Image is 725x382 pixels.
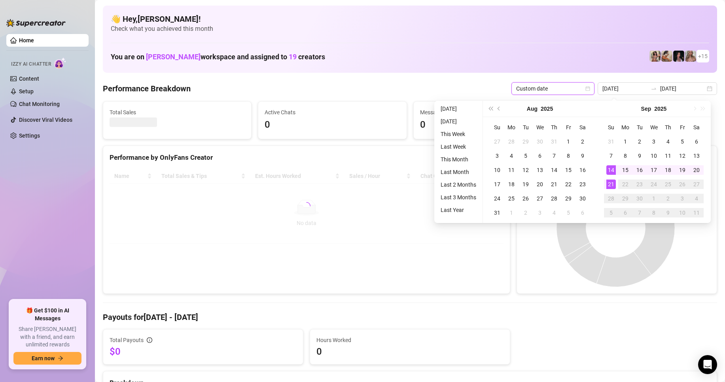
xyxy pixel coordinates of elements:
[604,206,618,220] td: 2025-10-05
[641,101,651,117] button: Choose a month
[13,352,81,365] button: Earn nowarrow-right
[698,52,708,61] span: + 15
[649,165,659,175] div: 17
[575,120,590,134] th: Sa
[547,163,561,177] td: 2025-08-14
[632,206,647,220] td: 2025-10-07
[575,134,590,149] td: 2025-08-02
[564,180,573,189] div: 22
[13,325,81,349] span: Share [PERSON_NAME] with a friend, and earn unlimited rewards
[575,177,590,191] td: 2025-08-23
[632,120,647,134] th: Tu
[146,53,201,61] span: [PERSON_NAME]
[621,208,630,217] div: 6
[663,194,673,203] div: 2
[678,180,687,189] div: 26
[437,205,479,215] li: Last Year
[437,129,479,139] li: This Week
[19,37,34,43] a: Home
[504,206,519,220] td: 2025-09-01
[507,194,516,203] div: 25
[675,134,689,149] td: 2025-09-05
[651,85,657,92] span: swap-right
[618,206,632,220] td: 2025-10-06
[533,134,547,149] td: 2025-07-30
[692,137,701,146] div: 6
[678,208,687,217] div: 10
[32,355,55,361] span: Earn now
[604,120,618,134] th: Su
[692,165,701,175] div: 20
[19,88,34,95] a: Setup
[519,120,533,134] th: Tu
[692,194,701,203] div: 4
[635,151,644,161] div: 9
[547,134,561,149] td: 2025-07-31
[549,194,559,203] div: 28
[675,163,689,177] td: 2025-09-19
[490,191,504,206] td: 2025-08-24
[507,180,516,189] div: 18
[649,208,659,217] div: 8
[618,134,632,149] td: 2025-09-01
[606,165,616,175] div: 14
[110,152,504,163] div: Performance by OnlyFans Creator
[519,177,533,191] td: 2025-08-19
[675,206,689,220] td: 2025-10-10
[561,177,575,191] td: 2025-08-22
[647,163,661,177] td: 2025-09-17
[621,180,630,189] div: 22
[649,180,659,189] div: 24
[521,208,530,217] div: 2
[698,355,717,374] div: Open Intercom Messenger
[663,180,673,189] div: 25
[549,137,559,146] div: 31
[649,151,659,161] div: 10
[533,206,547,220] td: 2025-09-03
[490,163,504,177] td: 2025-08-10
[675,191,689,206] td: 2025-10-03
[689,120,704,134] th: Sa
[692,151,701,161] div: 13
[606,208,616,217] div: 5
[604,177,618,191] td: 2025-09-21
[111,53,325,61] h1: You are on workspace and assigned to creators
[504,134,519,149] td: 2025-07-28
[606,151,616,161] div: 7
[651,85,657,92] span: to
[618,120,632,134] th: Mo
[685,51,696,62] img: Kenzie (@dmaxkenz)
[689,191,704,206] td: 2025-10-04
[490,120,504,134] th: Su
[635,165,644,175] div: 16
[58,356,63,361] span: arrow-right
[561,134,575,149] td: 2025-08-01
[661,134,675,149] td: 2025-09-04
[575,149,590,163] td: 2025-08-09
[564,208,573,217] div: 5
[604,149,618,163] td: 2025-09-07
[635,194,644,203] div: 30
[492,208,502,217] div: 31
[621,151,630,161] div: 8
[535,180,545,189] div: 20
[561,191,575,206] td: 2025-08-29
[533,191,547,206] td: 2025-08-27
[663,137,673,146] div: 4
[678,151,687,161] div: 12
[654,101,666,117] button: Choose a year
[420,108,555,117] span: Messages Sent
[504,163,519,177] td: 2025-08-11
[147,337,152,343] span: info-circle
[661,163,675,177] td: 2025-09-18
[547,120,561,134] th: Th
[647,191,661,206] td: 2025-10-01
[507,208,516,217] div: 1
[604,163,618,177] td: 2025-09-14
[647,134,661,149] td: 2025-09-03
[564,194,573,203] div: 29
[437,155,479,164] li: This Month
[678,194,687,203] div: 3
[519,206,533,220] td: 2025-09-02
[504,120,519,134] th: Mo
